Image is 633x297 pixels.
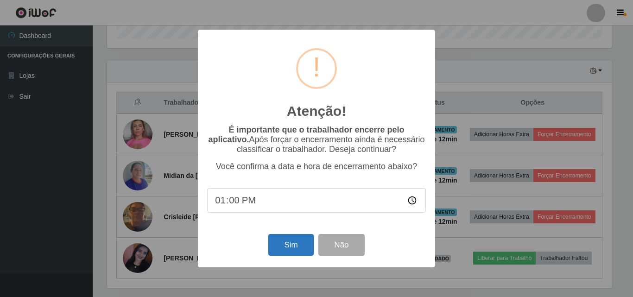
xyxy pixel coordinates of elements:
p: Após forçar o encerramento ainda é necessário classificar o trabalhador. Deseja continuar? [207,125,426,154]
button: Não [318,234,364,256]
b: É importante que o trabalhador encerre pelo aplicativo. [208,125,404,144]
h2: Atenção! [287,103,346,120]
button: Sim [268,234,313,256]
p: Você confirma a data e hora de encerramento abaixo? [207,162,426,171]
